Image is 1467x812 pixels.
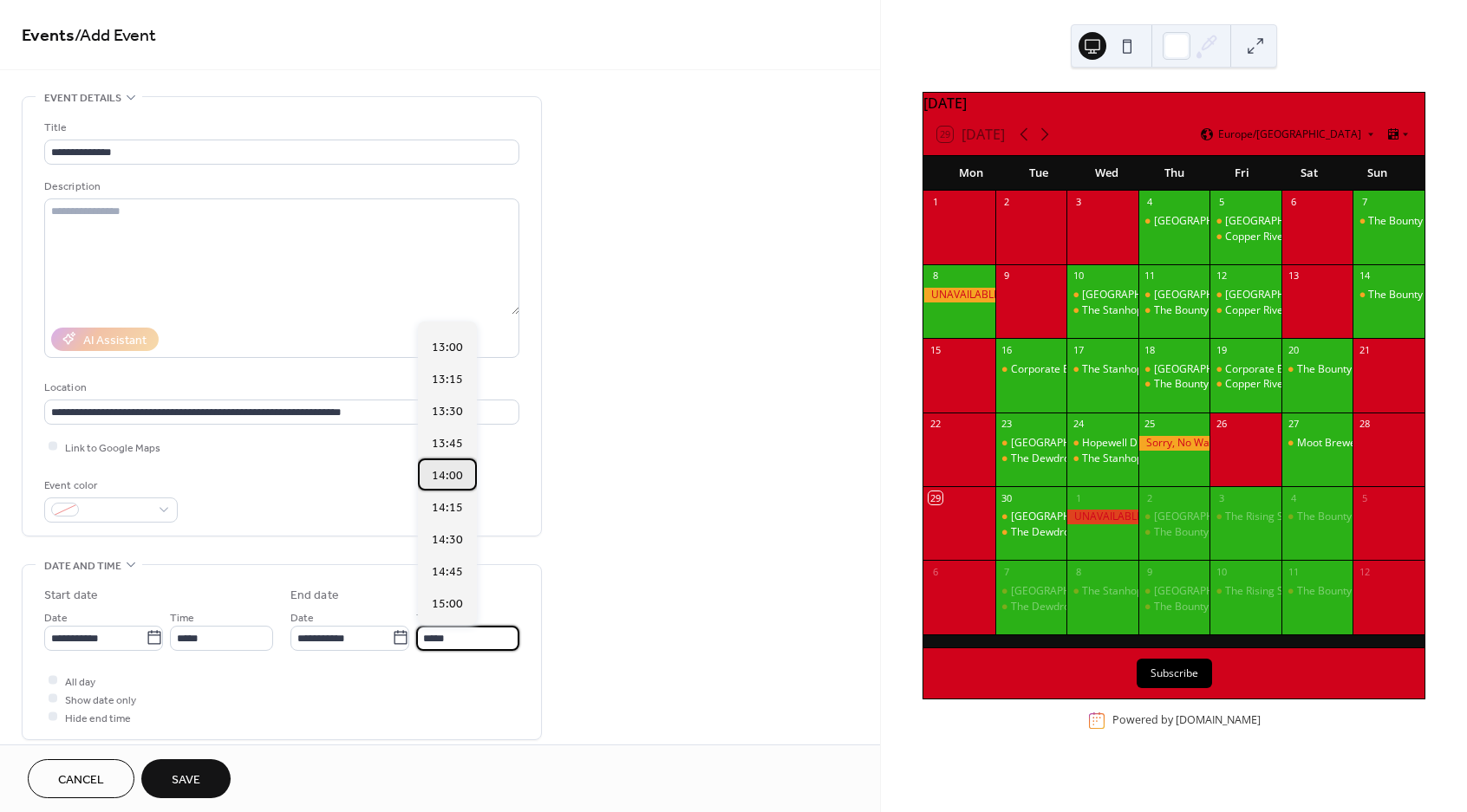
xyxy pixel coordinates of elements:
[44,119,516,137] div: Title
[1225,214,1330,229] div: [GEOGRAPHIC_DATA]
[1154,525,1209,540] div: The Bounty
[44,477,174,495] div: Event color
[1001,270,1014,283] div: 9
[1138,214,1210,229] div: Medway City Estate - Sir Thomas Longley Road
[1353,214,1425,229] div: The Bounty
[923,288,995,302] div: UNAVAILABLE
[1368,214,1423,229] div: The Bounty
[1225,362,1304,377] div: Corporate Event
[1011,436,1116,451] div: [GEOGRAPHIC_DATA]
[1225,510,1295,524] div: The Rising Sun
[1072,270,1085,283] div: 10
[65,438,160,457] span: Link to Google Maps
[1281,362,1353,377] div: The Bounty
[1297,436,1366,451] div: Moot Brewery
[929,418,942,431] div: 22
[995,436,1067,451] div: Gillingham Business Park
[1215,270,1228,283] div: 12
[1066,584,1138,599] div: The Stanhope Arms, Brastead
[75,19,156,53] span: / Add Event
[1144,565,1157,578] div: 9
[1154,584,1454,599] div: [GEOGRAPHIC_DATA] - [PERSON_NAME][GEOGRAPHIC_DATA]
[1218,129,1361,140] span: Europe/[GEOGRAPHIC_DATA]
[923,93,1425,114] div: [DATE]
[1011,525,1076,540] div: The Dewdrop
[1154,362,1454,377] div: [GEOGRAPHIC_DATA] - [PERSON_NAME][GEOGRAPHIC_DATA]
[1072,491,1085,504] div: 1
[1011,584,1116,599] div: [GEOGRAPHIC_DATA]
[290,587,339,605] div: End date
[1138,510,1210,524] div: Medway City Estate - Sir Thomas Longley Road
[937,156,1005,191] div: Mon
[995,584,1067,599] div: Gillingham Business Park
[1001,565,1014,578] div: 7
[995,362,1067,377] div: Corporate Event
[1082,303,1288,318] div: The Stanhope Arms, [GEOGRAPHIC_DATA]
[1209,230,1281,244] div: Copper Rivet Distillery
[44,557,121,575] span: Date and time
[1066,288,1138,302] div: West Yoke Farm
[44,379,516,397] div: Location
[1209,288,1281,302] div: Gillingham Business Park
[1082,584,1288,599] div: The Stanhope Arms, [GEOGRAPHIC_DATA]
[1287,565,1300,578] div: 11
[432,371,463,389] span: 13:15
[28,759,134,798] button: Cancel
[1358,343,1371,356] div: 21
[1358,491,1371,504] div: 5
[1358,196,1371,209] div: 7
[1138,436,1210,451] div: Sorry, No Wagon This Week
[1066,303,1138,318] div: The Stanhope Arms, Brastead
[1073,156,1140,191] div: Wed
[1287,491,1300,504] div: 4
[1137,659,1212,688] button: Subscribe
[1225,584,1295,599] div: The Rising Sun
[1287,196,1300,209] div: 6
[1140,156,1208,191] div: Thu
[1082,288,1187,302] div: [GEOGRAPHIC_DATA]
[929,491,942,504] div: 29
[1225,230,1332,244] div: Copper Rivet Distillery
[416,608,440,627] span: Time
[995,525,1067,540] div: The Dewdrop
[1297,510,1352,524] div: The Bounty
[1011,451,1076,466] div: The Dewdrop
[1287,418,1300,431] div: 27
[432,339,463,357] span: 13:00
[432,595,463,614] span: 15:00
[1209,214,1281,229] div: Gillingham Business Park
[44,89,121,107] span: Event details
[995,600,1067,614] div: The Dewdrop
[995,451,1067,466] div: The Dewdrop
[1138,303,1210,318] div: The Bounty
[44,608,68,627] span: Date
[172,771,200,789] span: Save
[1209,362,1281,377] div: Corporate Event
[1144,418,1157,431] div: 25
[1358,418,1371,431] div: 28
[1154,377,1209,392] div: The Bounty
[1281,584,1353,599] div: The Bounty
[1215,196,1228,209] div: 5
[1072,418,1085,431] div: 24
[1215,491,1228,504] div: 3
[1138,362,1210,377] div: Medway City Estate - Sir Thomas Longley Road
[432,563,463,581] span: 14:45
[1072,565,1085,578] div: 8
[1082,451,1288,466] div: The Stanhope Arms, [GEOGRAPHIC_DATA]
[1215,343,1228,356] div: 19
[65,709,131,727] span: Hide end time
[1154,510,1454,524] div: [GEOGRAPHIC_DATA] - [PERSON_NAME][GEOGRAPHIC_DATA]
[1144,270,1157,283] div: 11
[1215,418,1228,431] div: 26
[1176,713,1261,728] a: [DOMAIN_NAME]
[1154,600,1209,614] div: The Bounty
[1209,510,1281,524] div: The Rising Sun
[1297,362,1352,377] div: The Bounty
[432,499,463,517] span: 14:15
[1225,303,1332,318] div: Copper Rivet Distillery
[65,672,95,691] span: All day
[290,608,314,627] span: Date
[1001,343,1014,356] div: 16
[1138,525,1210,540] div: The Bounty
